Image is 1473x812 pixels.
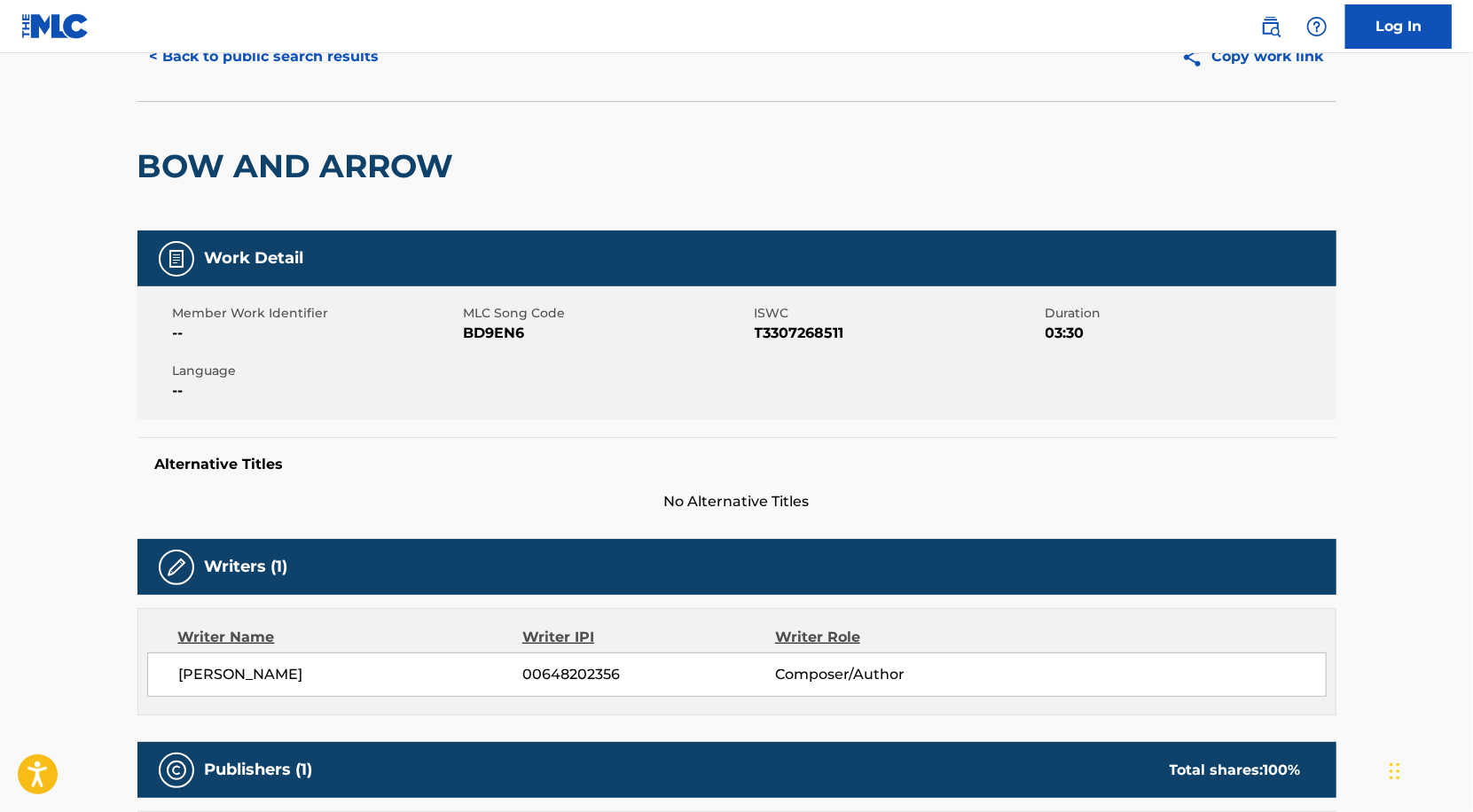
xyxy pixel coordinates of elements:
[1299,9,1335,44] div: Help
[166,760,187,781] img: Publishers
[173,380,459,402] span: --
[1170,760,1301,781] div: Total shares:
[166,248,187,269] img: Work Detail
[155,456,1319,473] h5: Alternative Titles
[1345,4,1452,49] a: Log In
[166,557,187,578] img: Writers
[522,664,774,685] span: 00648202356
[1390,745,1400,798] div: Drag
[1046,304,1332,323] span: Duration
[1181,46,1212,68] img: Copy work link
[205,557,288,577] h5: Writers (1)
[173,323,459,344] span: --
[1260,16,1281,37] img: search
[173,362,459,380] span: Language
[21,13,90,39] img: MLC Logo
[179,664,523,685] span: [PERSON_NAME]
[1046,323,1332,344] span: 03:30
[173,304,459,323] span: Member Work Identifier
[464,304,750,323] span: MLC Song Code
[522,627,775,648] div: Writer IPI
[178,627,523,648] div: Writer Name
[137,146,463,186] h2: BOW AND ARROW
[1264,761,1301,778] span: 100 %
[205,248,304,269] h5: Work Detail
[775,627,1005,648] div: Writer Role
[775,664,1005,685] span: Composer/Author
[137,491,1336,512] span: No Alternative Titles
[1253,9,1289,44] a: Public Search
[1306,16,1328,37] img: help
[1384,727,1473,812] iframe: Chat Widget
[137,35,392,79] button: < Back to public search results
[755,304,1041,323] span: ISWC
[1169,35,1336,79] button: Copy work link
[205,760,313,780] h5: Publishers (1)
[464,323,750,344] span: BD9EN6
[755,323,1041,344] span: T3307268511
